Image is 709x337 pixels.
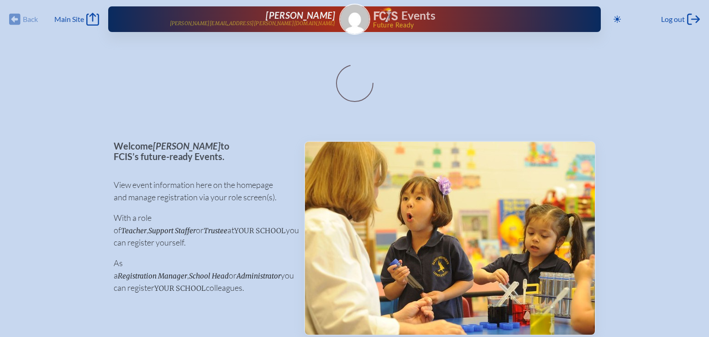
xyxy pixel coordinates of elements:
span: [PERSON_NAME] [266,10,335,21]
span: Log out [661,15,685,24]
a: Gravatar [339,4,370,35]
img: Gravatar [340,5,369,34]
span: Teacher [121,226,147,235]
a: Main Site [54,13,99,26]
p: [PERSON_NAME][EMAIL_ADDRESS][PERSON_NAME][DOMAIN_NAME] [170,21,336,27]
div: FCIS Events — Future ready [374,7,572,28]
span: your school [154,284,206,293]
span: School Head [189,272,229,280]
span: Support Staffer [148,226,196,235]
span: Registration Manager [118,272,187,280]
span: Administrator [236,272,281,280]
p: Welcome to FCIS’s future-ready Events. [114,141,289,161]
p: As a , or you can register colleagues. [114,257,289,294]
span: Trustee [204,226,227,235]
span: your school [234,226,286,235]
span: Main Site [54,15,84,24]
p: View event information here on the homepage and manage registration via your role screen(s). [114,179,289,203]
img: Events [305,142,595,335]
a: [PERSON_NAME][PERSON_NAME][EMAIL_ADDRESS][PERSON_NAME][DOMAIN_NAME] [137,10,336,28]
span: Future Ready [373,22,572,28]
span: [PERSON_NAME] [153,140,221,151]
p: With a role of , or at you can register yourself. [114,212,289,249]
